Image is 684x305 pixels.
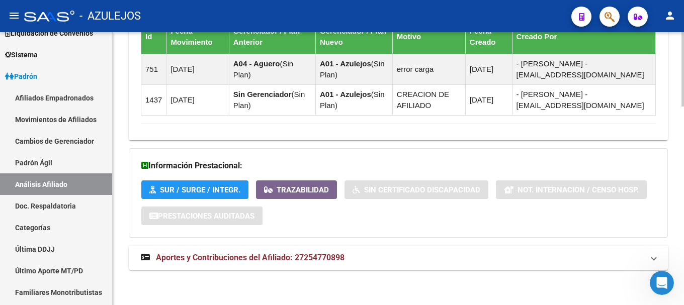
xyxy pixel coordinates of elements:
span: Sin Plan [233,90,305,110]
span: Trazabilidad [277,185,329,194]
iframe: Intercom live chat [650,271,674,295]
button: Prestaciones Auditadas [141,207,263,225]
span: Sistema [5,49,38,60]
mat-expansion-panel-header: Aportes y Contribuciones del Afiliado: 27254770898 [129,246,668,270]
strong: Sin Gerenciador [233,90,292,98]
strong: A01 - Azulejos [320,90,371,98]
td: ( ) [229,54,315,84]
button: SUR / SURGE / INTEGR. [141,180,248,199]
span: Aportes y Contribuciones del Afiliado: 27254770898 [156,253,345,262]
span: - AZULEJOS [79,5,141,27]
span: Sin Plan [320,90,385,110]
td: [DATE] [465,54,512,84]
td: CREACION DE AFILIADO [392,84,465,115]
strong: A01 - Azulejos [320,59,371,68]
button: Sin Certificado Discapacidad [345,180,488,199]
th: Id [141,19,166,54]
td: [DATE] [465,84,512,115]
span: Sin Plan [320,59,385,79]
button: Not. Internacion / Censo Hosp. [496,180,647,199]
span: Sin Certificado Discapacidad [364,185,480,194]
h3: Información Prestacional: [141,159,655,173]
span: Not. Internacion / Censo Hosp. [518,185,639,194]
span: Sin Plan [233,59,293,79]
span: Padrón [5,71,37,82]
th: Fecha Creado [465,19,512,54]
td: ( ) [315,54,392,84]
td: ( ) [315,84,392,115]
mat-icon: menu [8,10,20,22]
button: Trazabilidad [256,180,337,199]
strong: A04 - Aguero [233,59,280,68]
span: Prestaciones Auditadas [158,212,254,221]
td: [DATE] [166,84,229,115]
td: 1437 [141,84,166,115]
td: - [PERSON_NAME] - [EMAIL_ADDRESS][DOMAIN_NAME] [512,54,656,84]
th: Gerenciador / Plan Nuevo [315,19,392,54]
td: - [PERSON_NAME] - [EMAIL_ADDRESS][DOMAIN_NAME] [512,84,656,115]
td: error carga [392,54,465,84]
th: Gerenciador / Plan Anterior [229,19,315,54]
td: 751 [141,54,166,84]
th: Fecha Movimiento [166,19,229,54]
span: Liquidación de Convenios [5,28,93,39]
mat-icon: person [664,10,676,22]
td: ( ) [229,84,315,115]
span: SUR / SURGE / INTEGR. [160,185,240,194]
td: [DATE] [166,54,229,84]
th: Creado Por [512,19,656,54]
th: Motivo [392,19,465,54]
